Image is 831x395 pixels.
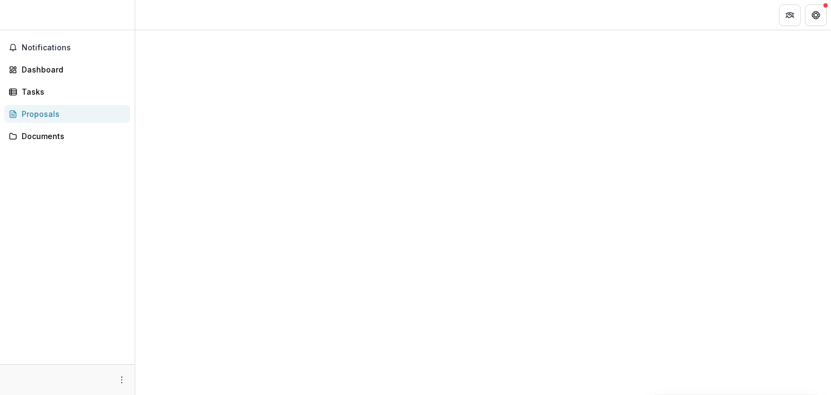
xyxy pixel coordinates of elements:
a: Proposals [4,105,130,123]
span: Notifications [22,43,126,52]
a: Documents [4,127,130,145]
button: Notifications [4,39,130,56]
a: Tasks [4,83,130,101]
div: Dashboard [22,64,122,75]
button: More [115,373,128,386]
button: Get Help [805,4,827,26]
button: Partners [779,4,801,26]
a: Dashboard [4,61,130,78]
div: Proposals [22,108,122,120]
div: Documents [22,130,122,142]
div: Tasks [22,86,122,97]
